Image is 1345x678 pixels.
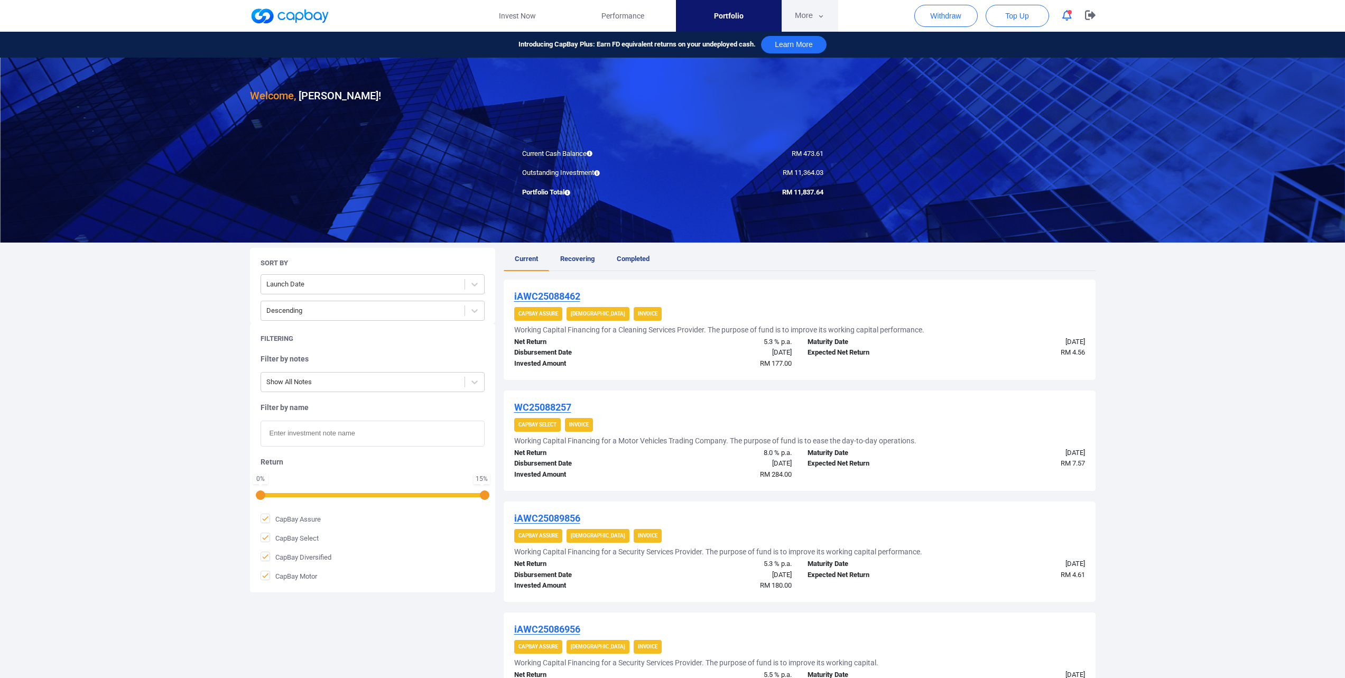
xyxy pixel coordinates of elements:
div: [DATE] [653,570,800,581]
strong: Invoice [638,644,657,649]
div: Net Return [506,559,653,570]
div: Expected Net Return [800,458,947,469]
div: 5.3 % p.a. [653,559,800,570]
button: Withdraw [914,5,978,27]
u: iAWC25088462 [514,291,580,302]
span: RM 11,364.03 [783,169,823,177]
div: Outstanding Investment [514,168,673,179]
strong: [DEMOGRAPHIC_DATA] [571,533,625,538]
span: RM 177.00 [760,359,792,367]
strong: [DEMOGRAPHIC_DATA] [571,311,625,317]
u: WC25088257 [514,402,571,413]
strong: CapBay Select [518,422,556,428]
div: Maturity Date [800,448,947,459]
div: Portfolio Total [514,187,673,198]
div: 0 % [255,476,266,482]
button: Learn More [761,36,827,53]
strong: Invoice [638,311,657,317]
h5: Working Capital Financing for a Security Services Provider. The purpose of fund is to improve its... [514,547,922,556]
div: [DATE] [653,458,800,469]
span: CapBay Motor [261,571,317,581]
button: Top Up [986,5,1049,27]
div: [DATE] [946,337,1093,348]
span: CapBay Assure [261,514,321,524]
div: Invested Amount [506,469,653,480]
u: iAWC25089856 [514,513,580,524]
div: Disbursement Date [506,347,653,358]
span: CapBay Select [261,533,319,543]
span: Welcome, [250,89,296,102]
strong: CapBay Assure [518,533,558,538]
div: 8.0 % p.a. [653,448,800,459]
strong: Invoice [638,533,657,538]
input: Enter investment note name [261,421,485,447]
span: RM 11,837.64 [782,188,823,196]
span: Introducing CapBay Plus: Earn FD equivalent returns on your undeployed cash. [518,39,756,50]
span: RM 473.61 [792,150,823,157]
div: [DATE] [946,559,1093,570]
h5: Filter by notes [261,354,485,364]
strong: Invoice [569,422,589,428]
h5: Working Capital Financing for a Security Services Provider. The purpose of fund is to improve its... [514,658,878,667]
h5: Working Capital Financing for a Motor Vehicles Trading Company. The purpose of fund is to ease th... [514,436,916,445]
span: RM 4.61 [1061,571,1085,579]
h5: Return [261,457,485,467]
span: RM 4.56 [1061,348,1085,356]
div: Net Return [506,448,653,459]
span: RM 7.57 [1061,459,1085,467]
div: [DATE] [946,448,1093,459]
div: Invested Amount [506,358,653,369]
div: Expected Net Return [800,570,947,581]
div: 15 % [476,476,488,482]
div: Expected Net Return [800,347,947,358]
strong: [DEMOGRAPHIC_DATA] [571,644,625,649]
div: Disbursement Date [506,458,653,469]
span: Recovering [560,255,595,263]
u: iAWC25086956 [514,624,580,635]
div: 5.3 % p.a. [653,337,800,348]
span: CapBay Diversified [261,552,331,562]
span: Top Up [1005,11,1028,21]
div: Invested Amount [506,580,653,591]
div: Net Return [506,337,653,348]
span: Completed [617,255,650,263]
div: Disbursement Date [506,570,653,581]
h5: Working Capital Financing for a Cleaning Services Provider. The purpose of fund is to improve its... [514,325,924,335]
span: RM 180.00 [760,581,792,589]
h3: [PERSON_NAME] ! [250,87,381,104]
h5: Filtering [261,334,293,343]
span: Performance [601,10,644,22]
div: Current Cash Balance [514,148,673,160]
div: Maturity Date [800,337,947,348]
strong: CapBay Assure [518,644,558,649]
h5: Sort By [261,258,288,268]
div: [DATE] [653,347,800,358]
span: RM 284.00 [760,470,792,478]
span: Portfolio [714,10,744,22]
span: Current [515,255,538,263]
h5: Filter by name [261,403,485,412]
div: Maturity Date [800,559,947,570]
strong: CapBay Assure [518,311,558,317]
